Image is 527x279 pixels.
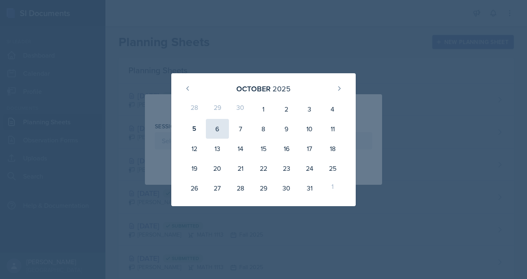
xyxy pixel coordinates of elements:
div: 30 [229,99,252,119]
div: 1 [321,178,344,198]
div: 6 [206,119,229,139]
div: 29 [252,178,275,198]
div: 28 [229,178,252,198]
div: 3 [298,99,321,119]
div: 15 [252,139,275,158]
div: 20 [206,158,229,178]
div: 17 [298,139,321,158]
div: 18 [321,139,344,158]
div: 1 [252,99,275,119]
div: October [236,83,270,94]
div: 4 [321,99,344,119]
div: 13 [206,139,229,158]
div: 22 [252,158,275,178]
div: 2 [275,99,298,119]
div: 5 [183,119,206,139]
div: 8 [252,119,275,139]
div: 24 [298,158,321,178]
div: 10 [298,119,321,139]
div: 29 [206,99,229,119]
div: 27 [206,178,229,198]
div: 26 [183,178,206,198]
div: 7 [229,119,252,139]
div: 11 [321,119,344,139]
div: 23 [275,158,298,178]
div: 31 [298,178,321,198]
div: 14 [229,139,252,158]
div: 19 [183,158,206,178]
div: 25 [321,158,344,178]
div: 21 [229,158,252,178]
div: 9 [275,119,298,139]
div: 16 [275,139,298,158]
div: 30 [275,178,298,198]
div: 28 [183,99,206,119]
div: 2025 [273,83,291,94]
div: 12 [183,139,206,158]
